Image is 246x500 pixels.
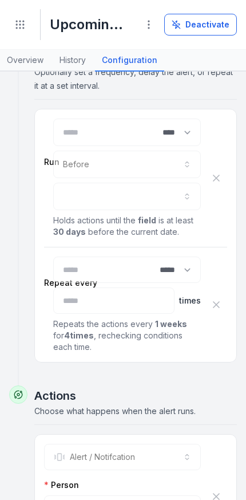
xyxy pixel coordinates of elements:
a: Configuration [95,50,164,72]
span: Choose what happens when the alert runs. [34,406,196,416]
h1: Upcoming Working With Children Check Expiry [50,15,129,34]
p: Repeats the actions every for , rechecking conditions each time. [53,318,201,353]
label: Repeat every [44,277,99,289]
p: Holds actions until the is at least before the current date. [53,215,201,238]
label: Run [44,156,99,168]
button: Deactivate [164,14,237,36]
strong: field [138,215,156,225]
strong: 4 times [64,330,94,340]
label: Person [44,479,79,491]
span: times [179,295,201,306]
strong: 1 weeks [155,319,187,329]
strong: 30 days [53,227,86,237]
h2: Actions [34,388,237,404]
a: History [53,50,93,72]
button: Toggle navigation [9,14,31,36]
